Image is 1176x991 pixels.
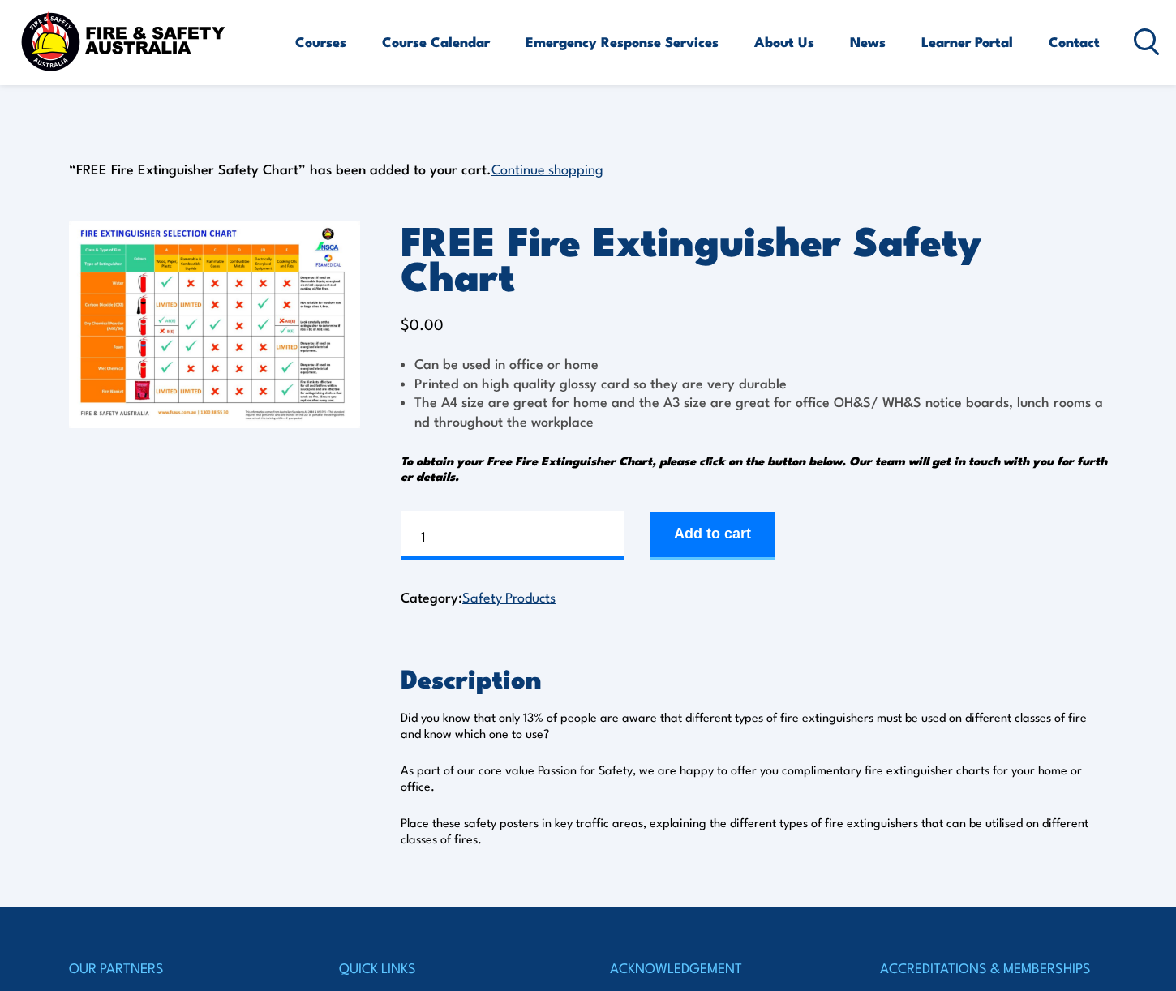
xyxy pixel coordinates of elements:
[401,511,624,560] input: Product quantity
[754,20,814,63] a: About Us
[880,956,1107,979] h4: ACCREDITATIONS & MEMBERSHIPS
[401,354,1107,372] li: Can be used in office or home
[401,451,1107,485] em: To obtain your Free Fire Extinguisher Chart, please click on the button below. Our team will get ...
[401,709,1107,741] p: Did you know that only 13% of people are aware that different types of fire extinguishers must be...
[401,392,1107,430] li: The A4 size are great for home and the A3 size are great for office OH&S/ WH&S notice boards, lun...
[610,956,837,979] h4: ACKNOWLEDGEMENT
[526,20,719,63] a: Emergency Response Services
[462,586,556,606] a: Safety Products
[401,761,1107,794] p: As part of our core value Passion for Safety, we are happy to offer you complimentary fire exting...
[850,20,886,63] a: News
[69,221,360,428] img: FREE Fire Extinguisher Safety Chart
[382,20,490,63] a: Course Calendar
[401,312,444,334] bdi: 0.00
[921,20,1013,63] a: Learner Portal
[401,373,1107,392] li: Printed on high quality glossy card so they are very durable
[295,20,346,63] a: Courses
[69,956,296,979] h4: OUR PARTNERS
[401,586,556,607] span: Category:
[401,666,1107,689] h2: Description
[401,221,1107,291] h1: FREE Fire Extinguisher Safety Chart
[339,956,566,979] h4: QUICK LINKS
[401,312,410,334] span: $
[650,512,775,560] button: Add to cart
[401,814,1107,847] p: Place these safety posters in key traffic areas, explaining the different types of fire extinguis...
[69,157,1107,181] div: “FREE Fire Extinguisher Safety Chart” has been added to your cart.
[1049,20,1100,63] a: Contact
[491,158,603,178] a: Continue shopping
